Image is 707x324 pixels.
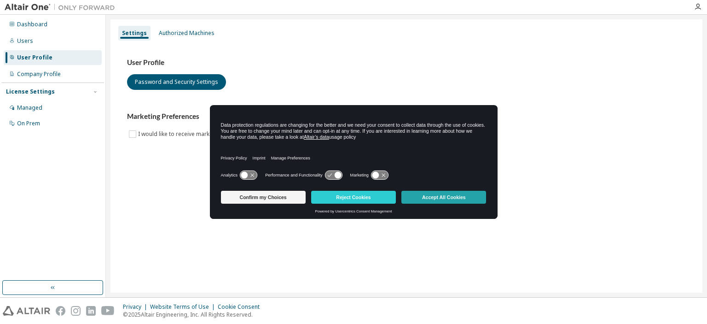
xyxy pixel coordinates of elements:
img: youtube.svg [101,306,115,316]
div: Cookie Consent [218,303,265,311]
img: linkedin.svg [86,306,96,316]
label: I would like to receive marketing emails from Altair [138,129,273,140]
div: Company Profile [17,71,61,78]
img: altair_logo.svg [3,306,50,316]
div: Managed [17,104,42,112]
div: Settings [122,29,147,37]
div: Privacy [123,303,150,311]
div: User Profile [17,54,52,61]
h3: Marketing Preferences [127,112,686,121]
img: instagram.svg [71,306,81,316]
p: © 2025 Altair Engineering, Inc. All Rights Reserved. [123,311,265,318]
img: Altair One [5,3,120,12]
div: Authorized Machines [159,29,214,37]
h3: User Profile [127,58,686,67]
button: Password and Security Settings [127,74,226,90]
div: License Settings [6,88,55,95]
div: On Prem [17,120,40,127]
div: Dashboard [17,21,47,28]
div: Users [17,37,33,45]
img: facebook.svg [56,306,65,316]
div: Website Terms of Use [150,303,218,311]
